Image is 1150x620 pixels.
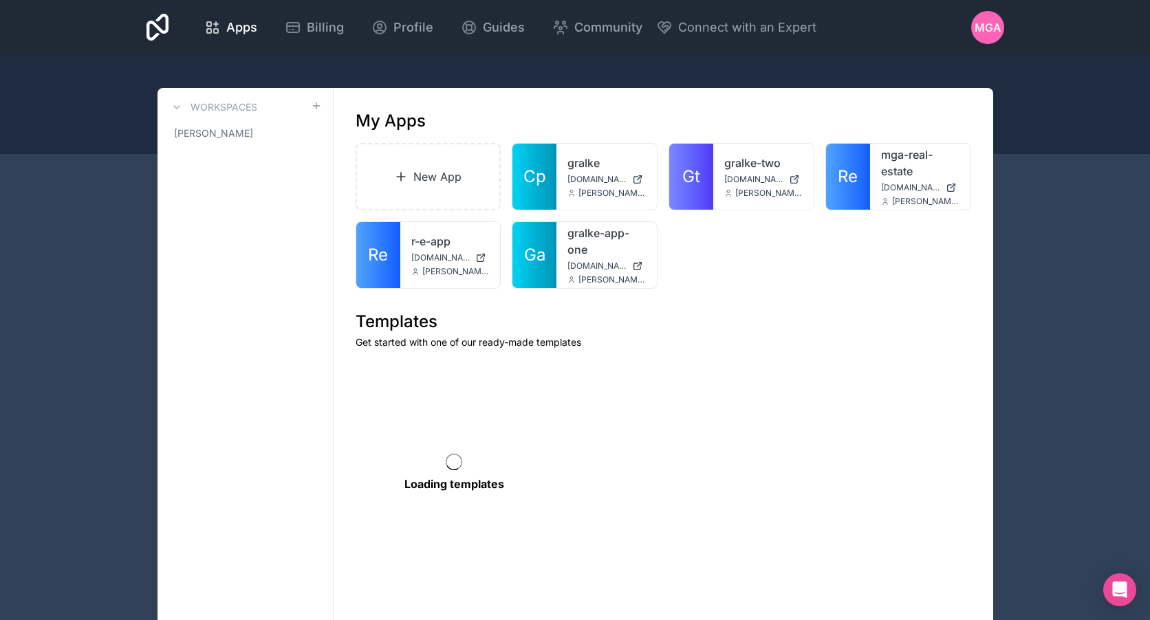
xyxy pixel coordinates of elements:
[578,274,646,285] span: [PERSON_NAME][EMAIL_ADDRESS][DOMAIN_NAME]
[567,174,627,185] span: [DOMAIN_NAME]
[169,121,322,146] a: [PERSON_NAME]
[356,110,426,132] h1: My Apps
[368,244,388,266] span: Re
[174,126,253,140] span: [PERSON_NAME]
[735,188,803,199] span: [PERSON_NAME][EMAIL_ADDRESS][DOMAIN_NAME]
[356,222,400,288] a: Re
[393,18,433,37] span: Profile
[411,252,470,263] span: [DOMAIN_NAME]
[1103,573,1136,606] div: Open Intercom Messenger
[578,188,646,199] span: [PERSON_NAME][EMAIL_ADDRESS][DOMAIN_NAME]
[881,182,940,193] span: [DOMAIN_NAME]
[411,233,490,250] a: r-e-app
[193,12,268,43] a: Apps
[724,155,803,171] a: gralke-two
[356,335,971,349] p: Get started with one of our ready-made templates
[881,182,959,193] a: [DOMAIN_NAME]
[360,12,444,43] a: Profile
[826,144,870,210] a: Re
[724,174,783,185] span: [DOMAIN_NAME]
[422,266,490,277] span: [PERSON_NAME][EMAIL_ADDRESS][DOMAIN_NAME]
[356,143,501,210] a: New App
[574,18,642,37] span: Community
[524,244,545,266] span: Ga
[191,100,257,114] h3: Workspaces
[356,311,971,333] h1: Templates
[404,476,504,492] p: Loading templates
[567,155,646,171] a: gralke
[512,144,556,210] a: Cp
[682,166,700,188] span: Gt
[669,144,713,210] a: Gt
[274,12,355,43] a: Billing
[567,261,627,272] span: [DOMAIN_NAME]
[567,261,646,272] a: [DOMAIN_NAME]
[656,18,816,37] button: Connect with an Expert
[307,18,344,37] span: Billing
[226,18,257,37] span: Apps
[975,19,1001,36] span: MGA
[678,18,816,37] span: Connect with an Expert
[881,146,959,179] a: mga-real-estate
[450,12,536,43] a: Guides
[567,174,646,185] a: [DOMAIN_NAME]
[541,12,653,43] a: Community
[512,222,556,288] a: Ga
[892,196,959,207] span: [PERSON_NAME][EMAIL_ADDRESS][DOMAIN_NAME]
[169,99,257,115] a: Workspaces
[724,174,803,185] a: [DOMAIN_NAME]
[567,225,646,258] a: gralke-app-one
[838,166,858,188] span: Re
[523,166,546,188] span: Cp
[483,18,525,37] span: Guides
[411,252,490,263] a: [DOMAIN_NAME]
